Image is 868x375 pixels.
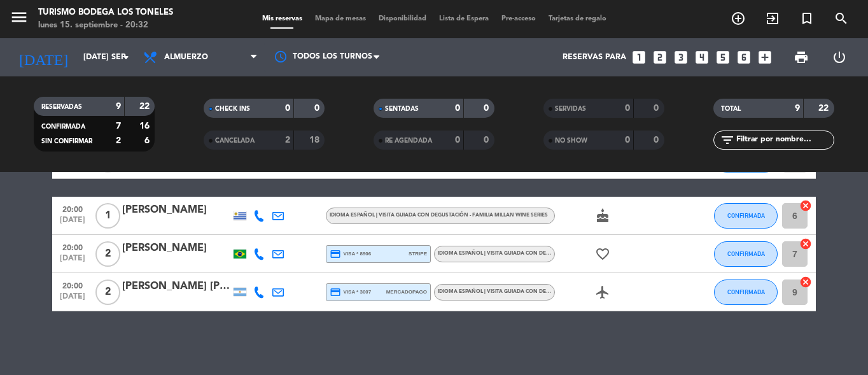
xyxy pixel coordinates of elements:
strong: 2 [116,136,121,145]
strong: 0 [314,104,322,113]
div: lunes 15. septiembre - 20:32 [38,19,173,32]
strong: 0 [484,136,491,145]
i: airplanemode_active [595,285,610,300]
i: cancel [799,237,812,250]
span: CONFIRMADA [727,288,765,295]
strong: 2 [285,136,290,145]
span: 1 [95,203,120,229]
strong: 0 [654,104,661,113]
span: SIN CONFIRMAR [41,138,92,145]
div: Turismo Bodega Los Toneles [38,6,173,19]
div: [PERSON_NAME] [122,202,230,218]
span: mercadopago [386,288,427,296]
i: search [834,11,849,26]
span: CHECK INS [215,106,250,112]
span: stripe [409,250,427,258]
i: looks_6 [736,49,752,66]
i: menu [10,8,29,27]
span: 20:00 [57,278,88,292]
i: looks_4 [694,49,710,66]
i: cake [595,208,610,223]
i: turned_in_not [799,11,815,26]
i: add_circle_outline [731,11,746,26]
span: Idioma Español | Visita guiada con degustación itinerante - Mosquita Muerta [438,251,664,256]
i: add_box [757,49,773,66]
span: CONFIRMADA [41,124,85,130]
span: Mis reservas [256,15,309,22]
i: exit_to_app [765,11,780,26]
strong: 0 [654,136,661,145]
span: [DATE] [57,292,88,307]
span: NO SHOW [555,138,587,144]
strong: 0 [484,104,491,113]
span: Pre-acceso [495,15,542,22]
i: filter_list [720,132,735,148]
span: Tarjetas de regalo [542,15,613,22]
span: visa * 8906 [330,248,371,260]
strong: 9 [795,104,800,113]
strong: 0 [455,104,460,113]
i: credit_card [330,287,341,298]
i: looks_one [631,49,647,66]
strong: 0 [625,104,630,113]
div: LOG OUT [820,38,858,76]
span: print [794,50,809,65]
span: [DATE] [57,216,88,230]
i: looks_two [652,49,668,66]
span: visa * 3007 [330,287,371,298]
strong: 18 [309,136,322,145]
span: Reservas para [563,53,626,62]
button: CONFIRMADA [714,279,778,305]
strong: 22 [139,102,152,111]
span: CONFIRMADA [727,250,765,257]
i: looks_3 [673,49,689,66]
i: credit_card [330,248,341,260]
button: CONFIRMADA [714,203,778,229]
input: Filtrar por nombre... [735,133,834,147]
span: RESERVADAS [41,104,82,110]
i: cancel [799,276,812,288]
i: power_settings_new [832,50,847,65]
span: 20:00 [57,239,88,254]
i: arrow_drop_down [118,50,134,65]
span: CANCELADA [215,138,255,144]
span: Lista de Espera [433,15,495,22]
strong: 7 [116,122,121,131]
strong: 16 [139,122,152,131]
span: RE AGENDADA [385,138,432,144]
strong: 9 [116,102,121,111]
span: 20:00 [57,201,88,216]
i: [DATE] [10,43,77,71]
strong: 0 [285,104,290,113]
div: [PERSON_NAME] [PERSON_NAME] [122,278,230,295]
strong: 6 [144,136,152,145]
span: TOTAL [721,106,741,112]
i: cancel [799,199,812,212]
span: CONFIRMADA [727,212,765,219]
strong: 0 [625,136,630,145]
span: SERVIDAS [555,106,586,112]
span: [DATE] [57,254,88,269]
span: SENTADAS [385,106,419,112]
span: Disponibilidad [372,15,433,22]
strong: 0 [455,136,460,145]
span: Idioma Español | Visita guiada con degustación itinerante - Mosquita Muerta [438,289,664,294]
strong: 22 [818,104,831,113]
div: [PERSON_NAME] [122,240,230,257]
button: CONFIRMADA [714,241,778,267]
span: Almuerzo [164,53,208,62]
span: Idioma Español | Visita guiada con degustación - Familia Millan Wine Series [330,213,548,218]
i: favorite_border [595,246,610,262]
span: 2 [95,241,120,267]
span: 2 [95,279,120,305]
i: looks_5 [715,49,731,66]
span: Mapa de mesas [309,15,372,22]
button: menu [10,8,29,31]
